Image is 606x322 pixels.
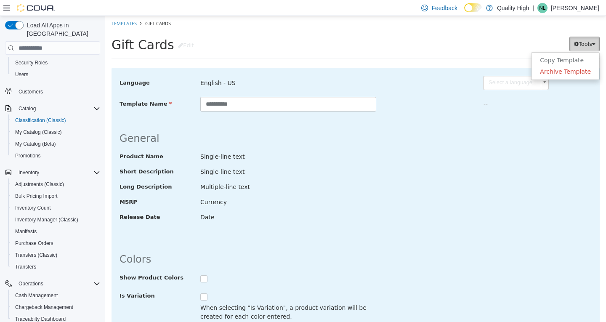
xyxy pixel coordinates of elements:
[12,69,100,80] span: Users
[12,127,65,137] a: My Catalog (Classic)
[6,4,32,11] a: Templates
[15,240,53,247] span: Purchase Orders
[2,278,104,290] button: Operations
[19,280,43,287] span: Operations
[14,85,66,91] span: Template Name
[15,152,41,159] span: Promotions
[8,69,104,80] button: Users
[497,3,529,13] p: Quality High
[14,258,78,265] span: Show Product Colors
[24,21,100,38] span: Load All Apps in [GEOGRAPHIC_DATA]
[464,21,494,36] button: Tools
[19,88,43,95] span: Customers
[2,167,104,178] button: Inventory
[12,203,100,213] span: Inventory Count
[15,263,36,270] span: Transfers
[15,181,64,188] span: Adjustments (Classic)
[2,85,104,98] button: Customers
[15,304,73,311] span: Chargeback Management
[73,22,93,37] button: Edit
[378,81,486,96] p: --
[15,168,43,178] button: Inventory
[12,215,82,225] a: Inventory Manager (Classic)
[12,58,51,68] a: Security Roles
[12,191,100,201] span: Bulk Pricing Import
[95,164,271,178] p: Multiple-line text
[15,117,66,124] span: Classification (Classic)
[431,4,457,12] span: Feedback
[378,60,432,73] span: Select a language
[14,167,82,175] span: Long Description
[464,12,465,13] span: Dark Mode
[95,60,271,75] p: English - US
[12,250,100,260] span: Transfers (Classic)
[8,138,104,150] button: My Catalog (Beta)
[95,194,271,209] p: Date
[15,59,48,66] span: Security Roles
[14,136,82,145] span: Product Name
[8,57,104,69] button: Security Roles
[8,214,104,226] button: Inventory Manager (Classic)
[19,169,39,176] span: Inventory
[12,226,40,237] a: Manifests
[12,115,69,125] a: Classification (Classic)
[12,250,61,260] a: Transfers (Classic)
[12,151,100,161] span: Promotions
[15,193,58,200] span: Bulk Pricing Import
[12,290,100,301] span: Cash Management
[8,237,104,249] button: Purchase Orders
[8,126,104,138] button: My Catalog (Classic)
[95,149,271,163] p: Single-line text
[95,179,271,194] p: Currency
[15,104,39,114] button: Catalog
[14,277,50,283] span: Is Variation
[378,60,444,74] a: Select a language
[12,238,57,248] a: Purchase Orders
[8,114,104,126] button: Classification (Classic)
[14,182,82,190] span: MSRP
[12,115,100,125] span: Classification (Classic)
[426,50,494,61] a: Archive Template
[12,215,100,225] span: Inventory Manager (Classic)
[15,87,46,97] a: Customers
[12,290,61,301] a: Cash Management
[12,262,40,272] a: Transfers
[12,302,77,312] a: Chargeback Management
[95,285,271,308] p: When selecting "Is Variation", a product variation will be created for each color entered.
[15,292,58,299] span: Cash Management
[15,141,56,147] span: My Catalog (Beta)
[551,3,599,13] p: [PERSON_NAME]
[8,301,104,313] button: Chargeback Management
[15,71,28,78] span: Users
[12,139,100,149] span: My Catalog (Beta)
[15,252,57,258] span: Transfers (Classic)
[12,127,100,137] span: My Catalog (Classic)
[12,179,67,189] a: Adjustments (Classic)
[8,178,104,190] button: Adjustments (Classic)
[537,3,548,13] div: Nate Lyons
[15,205,51,211] span: Inventory Count
[12,58,100,68] span: Security Roles
[12,191,61,201] a: Bulk Pricing Import
[532,3,534,13] p: |
[464,3,482,12] input: Dark Mode
[15,168,100,178] span: Inventory
[95,133,271,148] p: Single-line text
[8,261,104,273] button: Transfers
[15,279,100,289] span: Operations
[12,238,100,248] span: Purchase Orders
[12,179,100,189] span: Adjustments (Classic)
[14,237,486,250] h2: Colors
[14,152,82,160] span: Short Description
[8,226,104,237] button: Manifests
[14,197,82,205] span: Release Date
[12,302,100,312] span: Chargeback Management
[15,228,37,235] span: Manifests
[12,203,54,213] a: Inventory Count
[14,64,45,70] span: Language
[12,226,100,237] span: Manifests
[17,4,55,12] img: Cova
[15,279,47,289] button: Operations
[40,4,66,11] span: Gift Cards
[6,21,69,36] span: Gift Cards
